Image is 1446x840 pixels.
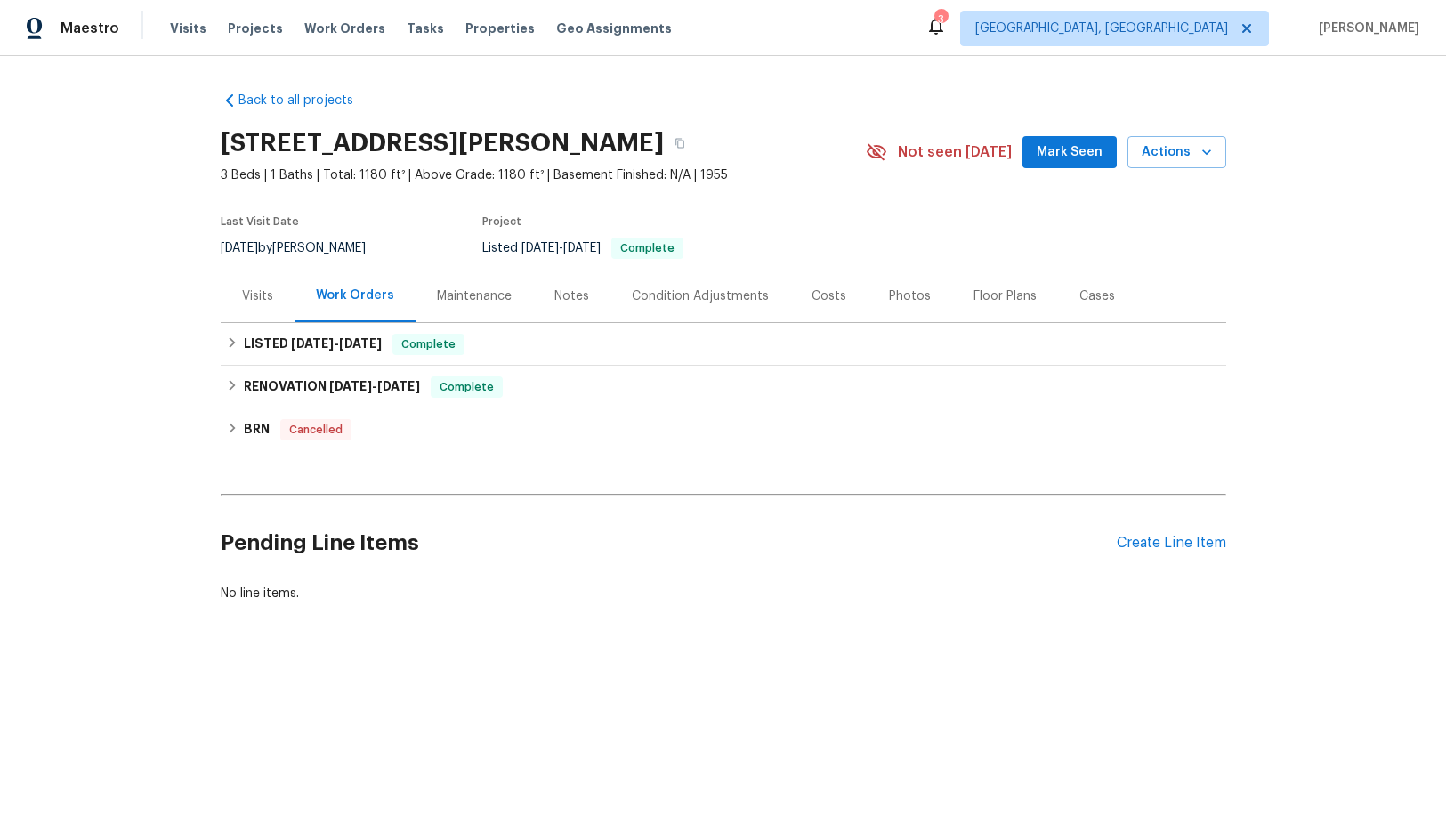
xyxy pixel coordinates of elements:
span: Listed [482,242,683,254]
div: Create Line Item [1117,535,1226,552]
h6: BRN [244,419,270,440]
div: Visits [242,287,273,305]
div: Costs [812,287,846,305]
span: [PERSON_NAME] [1312,20,1419,37]
span: Geo Assignments [556,20,672,37]
div: by [PERSON_NAME] [221,238,387,259]
span: Work Orders [304,20,385,37]
span: Last Visit Date [221,216,299,227]
span: Complete [432,378,501,396]
span: Tasks [407,22,444,35]
span: [DATE] [563,242,601,254]
span: [DATE] [339,337,382,350]
div: RENOVATION [DATE]-[DATE]Complete [221,366,1226,408]
a: Back to all projects [221,92,392,109]
div: LISTED [DATE]-[DATE]Complete [221,323,1226,366]
h6: RENOVATION [244,376,420,398]
span: 3 Beds | 1 Baths | Total: 1180 ft² | Above Grade: 1180 ft² | Basement Finished: N/A | 1955 [221,166,866,184]
span: [GEOGRAPHIC_DATA], [GEOGRAPHIC_DATA] [975,20,1228,37]
span: Not seen [DATE] [898,143,1012,161]
span: [DATE] [291,337,334,350]
span: - [291,337,382,350]
div: Condition Adjustments [632,287,769,305]
div: Notes [554,287,589,305]
div: Photos [889,287,931,305]
div: Cases [1079,287,1115,305]
span: Projects [228,20,283,37]
span: Cancelled [282,421,350,439]
span: Actions [1142,141,1212,164]
span: Complete [613,243,682,254]
h6: LISTED [244,334,382,355]
span: Properties [465,20,535,37]
h2: [STREET_ADDRESS][PERSON_NAME] [221,134,664,152]
span: - [521,242,601,254]
div: Work Orders [316,287,394,304]
span: Project [482,216,521,227]
div: BRN Cancelled [221,408,1226,451]
div: No line items. [221,585,1226,602]
span: - [329,380,420,392]
span: [DATE] [521,242,559,254]
div: 3 [934,11,947,28]
span: Visits [170,20,206,37]
button: Copy Address [664,127,696,159]
button: Actions [1127,136,1226,169]
span: [DATE] [377,380,420,392]
span: Maestro [61,20,119,37]
span: Mark Seen [1037,141,1103,164]
span: [DATE] [329,380,372,392]
div: Floor Plans [973,287,1037,305]
span: Complete [394,335,463,353]
div: Maintenance [437,287,512,305]
h2: Pending Line Items [221,502,1117,585]
span: [DATE] [221,242,258,254]
button: Mark Seen [1022,136,1117,169]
